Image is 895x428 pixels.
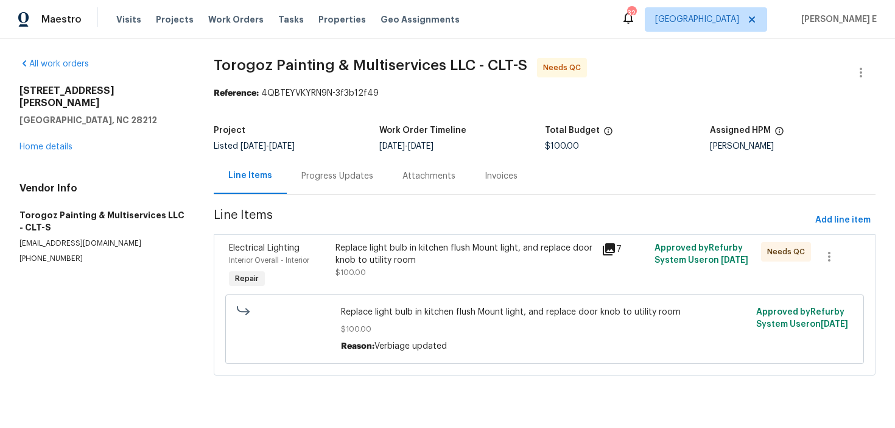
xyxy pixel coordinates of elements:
[402,170,455,182] div: Attachments
[229,244,300,252] span: Electrical Lighting
[796,13,877,26] span: [PERSON_NAME] E
[214,209,810,232] span: Line Items
[208,13,264,26] span: Work Orders
[655,244,748,265] span: Approved by Refurby System User on
[485,170,518,182] div: Invoices
[19,85,184,109] h2: [STREET_ADDRESS][PERSON_NAME]
[603,126,613,142] span: The total cost of line items that have been proposed by Opendoor. This sum includes line items th...
[240,142,295,151] span: -
[229,257,309,264] span: Interior Overall - Interior
[655,13,739,26] span: [GEOGRAPHIC_DATA]
[19,114,184,126] h5: [GEOGRAPHIC_DATA], NC 28212
[627,7,636,20] div: 32
[810,209,876,232] button: Add line item
[335,269,366,276] span: $100.00
[602,242,647,257] div: 7
[240,142,266,151] span: [DATE]
[756,308,848,329] span: Approved by Refurby System User on
[278,15,304,24] span: Tasks
[408,142,433,151] span: [DATE]
[19,143,72,151] a: Home details
[214,89,259,98] b: Reference:
[721,256,748,265] span: [DATE]
[774,126,784,142] span: The hpm assigned to this work order.
[379,142,433,151] span: -
[269,142,295,151] span: [DATE]
[19,182,184,194] h4: Vendor Info
[41,13,82,26] span: Maestro
[379,126,466,135] h5: Work Order Timeline
[230,273,264,285] span: Repair
[341,342,374,351] span: Reason:
[19,209,184,234] h5: Torogoz Painting & Multiservices LLC - CLT-S
[335,242,594,266] div: Replace light bulb in kitchen flush Mount light, and replace door knob to utility room
[116,13,141,26] span: Visits
[228,169,272,182] div: Line Items
[543,62,586,74] span: Needs QC
[815,213,871,228] span: Add line item
[19,254,184,264] p: [PHONE_NUMBER]
[545,142,579,151] span: $100.00
[545,126,600,135] h5: Total Budget
[710,142,876,151] div: [PERSON_NAME]
[318,13,366,26] span: Properties
[341,323,749,335] span: $100.00
[214,58,527,73] span: Torogoz Painting & Multiservices LLC - CLT-S
[19,238,184,249] p: [EMAIL_ADDRESS][DOMAIN_NAME]
[341,306,749,318] span: Replace light bulb in kitchen flush Mount light, and replace door knob to utility room
[381,13,460,26] span: Geo Assignments
[821,320,848,329] span: [DATE]
[374,342,447,351] span: Verbiage updated
[214,126,245,135] h5: Project
[19,60,89,68] a: All work orders
[214,87,876,99] div: 4QBTEYVKYRN9N-3f3b12f49
[214,142,295,151] span: Listed
[710,126,771,135] h5: Assigned HPM
[379,142,405,151] span: [DATE]
[156,13,194,26] span: Projects
[767,246,810,258] span: Needs QC
[301,170,373,182] div: Progress Updates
